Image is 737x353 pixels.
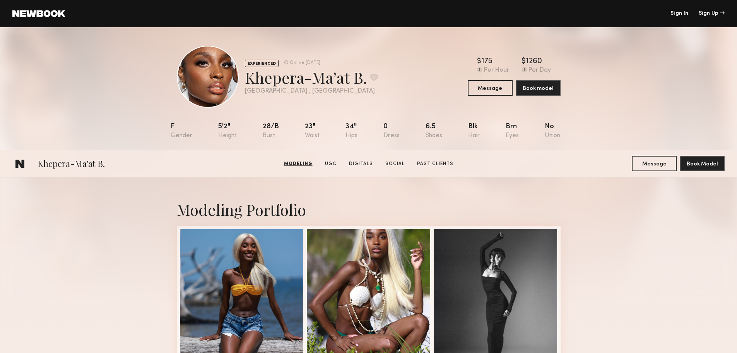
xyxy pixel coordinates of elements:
div: 1260 [526,58,542,65]
div: Online [DATE] [290,60,320,65]
div: Khepera-Ma’at B. [245,67,378,88]
button: Book model [516,80,561,96]
div: Per Hour [484,67,509,74]
a: Past Clients [414,160,457,167]
div: 34" [345,123,357,139]
div: 28/b [263,123,279,139]
div: 0 [383,123,400,139]
div: Sign Up [699,11,725,16]
div: 23" [305,123,320,139]
div: F [171,123,192,139]
div: Modeling Portfolio [177,199,561,220]
div: Blk [468,123,480,139]
div: $ [477,58,481,65]
div: 6.5 [426,123,442,139]
button: Message [468,80,513,96]
div: EXPERIENCED [245,60,279,67]
div: Per Day [528,67,551,74]
div: [GEOGRAPHIC_DATA] , [GEOGRAPHIC_DATA] [245,88,378,95]
a: Sign In [670,11,688,16]
a: Social [382,160,408,167]
div: $ [522,58,526,65]
button: Message [632,156,677,171]
a: Modeling [281,160,316,167]
div: 5'2" [218,123,237,139]
a: Digitals [346,160,376,167]
div: Brn [506,123,519,139]
div: 175 [481,58,492,65]
button: Book Model [680,156,725,171]
a: Book Model [680,160,725,167]
div: No [545,123,560,139]
a: UGC [322,160,340,167]
span: Khepera-Ma’at B. [38,158,105,171]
